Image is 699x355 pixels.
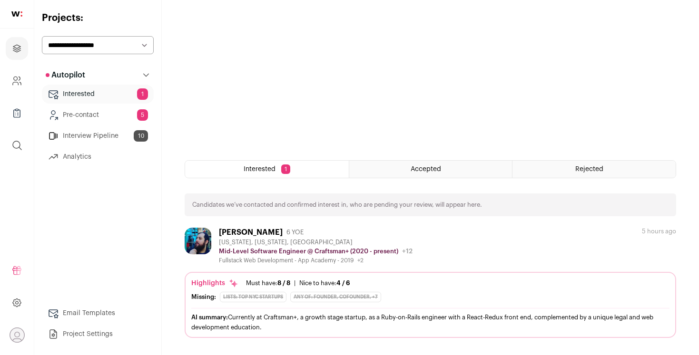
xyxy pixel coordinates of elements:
div: [US_STATE], [US_STATE], [GEOGRAPHIC_DATA] [219,239,413,246]
div: Lists: Top NYC Startups [220,292,286,302]
span: AI summary: [191,314,228,320]
div: [PERSON_NAME] [219,228,283,237]
a: Interview Pipeline10 [42,126,154,145]
a: Interested1 [42,85,154,104]
a: Company Lists [6,102,28,125]
button: Open dropdown [10,327,25,343]
span: Rejected [575,166,603,173]
img: wellfound-shorthand-0d5821cbd27db2630d0214b213865d53afaa358527fdda9d0ea32b1df1b89c2c.svg [11,11,22,17]
a: Company and ATS Settings [6,69,28,92]
a: Rejected [512,161,676,178]
a: Projects [6,37,28,60]
div: Nice to have: [299,279,350,287]
p: Autopilot [46,69,85,81]
div: Must have: [246,279,290,287]
div: Currently at Craftsman+, a growth stage startup, as a Ruby-on-Rails engineer with a React-Redux f... [191,312,669,332]
a: Analytics [42,147,154,166]
p: Mid-Level Software Engineer @ Craftsman+ (2020 - present) [219,248,398,255]
span: 6 YOE [286,229,304,236]
span: 8 / 8 [277,280,290,286]
span: +2 [357,258,364,263]
div: Any of: founder, cofounder, +7 [290,292,381,302]
p: Candidates we’ve contacted and confirmed interest in, who are pending your review, will appear here. [192,201,482,209]
a: Project Settings [42,325,154,344]
span: 1 [137,88,148,100]
span: 10 [134,130,148,142]
span: 4 / 6 [336,280,350,286]
a: Accepted [349,161,512,178]
button: Autopilot [42,66,154,85]
ul: | [246,279,350,287]
span: Accepted [411,166,441,173]
div: Missing: [191,293,216,301]
div: Highlights [191,278,238,288]
div: Fullstack Web Development - App Academy - 2019 [219,257,413,264]
div: 5 hours ago [642,228,676,235]
img: 827ffef09e247846948a7fd434719c20bf228eefdf087c0317e3777b777195a7 [185,228,211,254]
span: 5 [137,109,148,121]
h2: Projects: [42,11,154,25]
a: Email Templates [42,304,154,323]
span: +12 [402,248,413,255]
a: [PERSON_NAME] 6 YOE [US_STATE], [US_STATE], [GEOGRAPHIC_DATA] Mid-Level Software Engineer @ Craft... [185,228,676,338]
a: Pre-contact5 [42,106,154,125]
